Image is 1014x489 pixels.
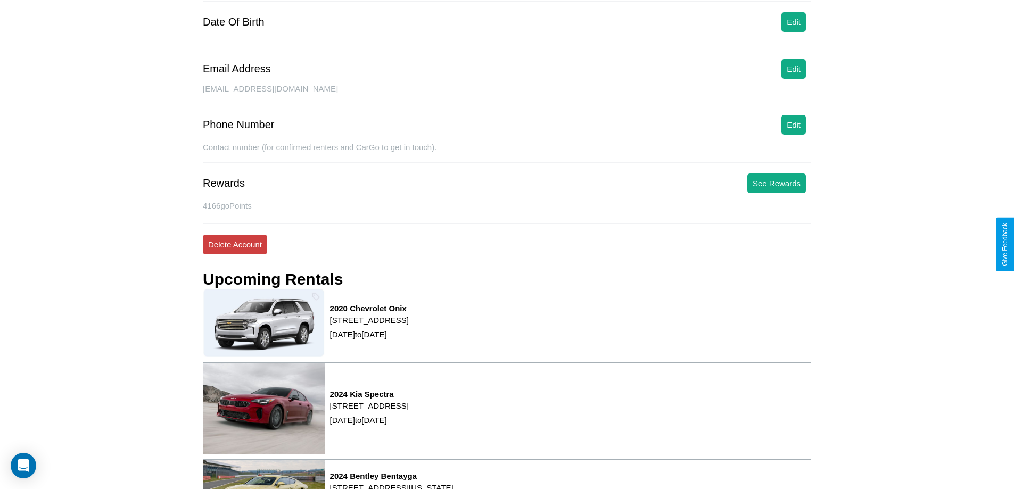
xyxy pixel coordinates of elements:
h3: 2024 Bentley Bentayga [330,471,454,480]
div: Rewards [203,177,245,189]
button: Edit [781,115,806,135]
div: Email Address [203,63,271,75]
div: Date Of Birth [203,16,265,28]
p: [DATE] to [DATE] [330,327,409,342]
button: See Rewards [747,173,806,193]
img: rental [203,288,325,357]
img: rental [203,363,325,454]
p: [STREET_ADDRESS] [330,399,409,413]
button: Edit [781,12,806,32]
button: Edit [781,59,806,79]
p: [DATE] to [DATE] [330,413,409,427]
div: Contact number (for confirmed renters and CarGo to get in touch). [203,143,811,163]
h3: Upcoming Rentals [203,270,343,288]
button: Delete Account [203,235,267,254]
h3: 2024 Kia Spectra [330,389,409,399]
div: Phone Number [203,119,275,131]
h3: 2020 Chevrolet Onix [330,304,409,313]
div: [EMAIL_ADDRESS][DOMAIN_NAME] [203,84,811,104]
div: Give Feedback [1001,223,1009,266]
p: [STREET_ADDRESS] [330,313,409,327]
div: Open Intercom Messenger [11,453,36,478]
p: 4166 goPoints [203,198,811,213]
